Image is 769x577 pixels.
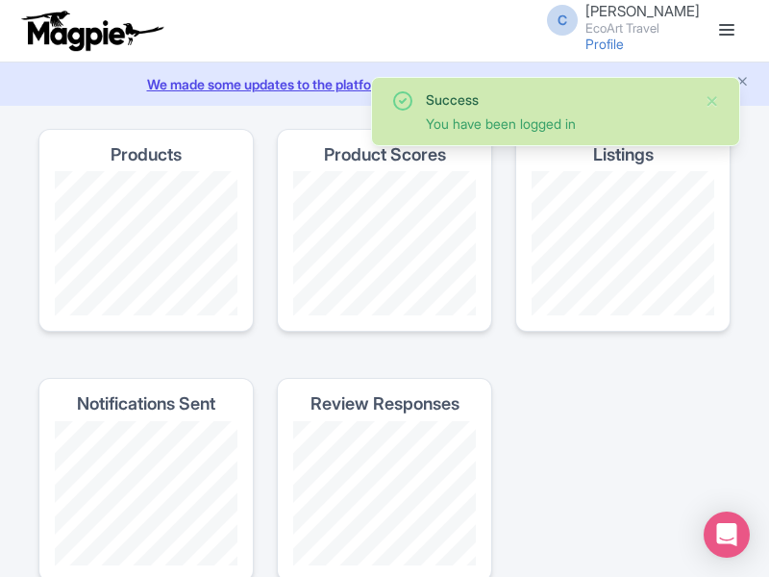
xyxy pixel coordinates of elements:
a: C [PERSON_NAME] EcoArt Travel [535,4,700,35]
span: [PERSON_NAME] [585,2,700,20]
h4: Listings [593,145,654,164]
h4: Notifications Sent [77,394,215,414]
div: Success [426,89,689,110]
div: Open Intercom Messenger [704,512,750,558]
h4: Review Responses [310,394,459,414]
h4: Products [111,145,182,164]
button: Close [705,89,720,113]
a: Profile [585,36,624,52]
img: logo-ab69f6fb50320c5b225c76a69d11143b.png [17,10,166,52]
button: Close announcement [735,72,750,94]
small: EcoArt Travel [585,22,700,35]
span: C [547,5,578,36]
div: You have been logged in [426,113,689,134]
a: We made some updates to the platform. Read more about the new layout [12,74,757,94]
h4: Product Scores [324,145,446,164]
